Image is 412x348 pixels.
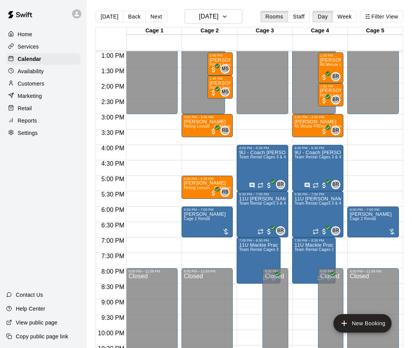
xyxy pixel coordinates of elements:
span: All customers have paid [270,274,277,282]
a: Availability [6,66,81,77]
div: Billy Jack Ryan [331,72,340,81]
p: Help Center [16,305,45,313]
span: Team Rental Cages 3 & 4 [294,247,341,252]
div: 8:00 PM – 11:59 PM [350,269,397,273]
div: 2:00 PM – 2:45 PM: Lucas Webster [318,83,344,106]
span: Recurring event [313,182,319,188]
div: Settings [6,127,81,139]
button: Week [333,11,357,22]
span: 5:00 PM [99,176,126,182]
span: All customers have paid [265,228,273,235]
span: BR [333,181,339,188]
span: 3:30 PM [99,129,126,136]
button: Back [123,11,146,22]
div: 4:00 PM – 5:30 PM: 9U - Coach Ryan Practice [237,145,288,191]
span: MS [222,65,229,73]
div: 5:30 PM – 7:00 PM: 11U Billy jack Practice [237,191,288,237]
div: 3:00 PM – 3:45 PM: Jaydon Gershman [292,114,344,137]
span: BR [333,227,339,235]
button: [DATE] [185,9,242,24]
span: 7:00 PM [99,237,126,244]
span: Billy Jack Ryan [334,95,340,104]
h6: [DATE] [199,11,219,22]
span: BR [277,227,284,235]
p: Home [18,30,32,38]
div: 5:30 PM – 7:00 PM [239,192,286,196]
span: Team Rental Cages 3 & 4 [239,201,286,205]
span: Billy Jack Ryan [334,180,340,189]
p: Customers [18,80,44,87]
span: BR [333,96,339,104]
p: Availability [18,67,44,75]
div: Retail [6,103,81,114]
div: 1:00 PM – 1:45 PM [210,54,231,57]
div: Cage 5 [348,27,403,35]
button: Filter View [360,11,403,22]
p: Reports [18,117,37,124]
span: MS [222,88,229,96]
div: Billy Jack Ryan [331,126,340,135]
span: All customers have paid [320,228,328,235]
button: [DATE] [96,11,123,22]
span: Billy Jack Ryan [334,126,340,135]
div: 8:00 PM – 11:59 PM [128,269,175,273]
div: 8:00 PM – 11:59 PM [320,269,341,273]
span: 9:30 PM [99,314,126,321]
div: Rafael Betances [220,188,230,197]
div: Billy Jack Ryan [276,180,285,189]
span: Hitting Lesson - 45 Minutes [210,86,260,90]
div: 3:00 PM – 3:45 PM: Graham McGuire [182,114,233,137]
span: Mackie Skall [224,64,230,74]
svg: Has notes [304,182,310,188]
span: 8:00 PM [99,268,126,275]
span: All customers have paid [210,66,217,74]
span: Team Rental Cages 3 & 4 [294,201,341,205]
div: 5:30 PM – 7:00 PM [294,192,341,196]
span: 9:00 PM [99,299,126,306]
div: 1:00 PM – 2:00 PM [320,54,341,57]
div: 5:00 PM – 5:45 PM [184,177,231,181]
div: 3:00 PM – 3:45 PM [184,115,231,119]
div: 1:45 PM – 2:30 PM [210,77,231,81]
div: 1:45 PM – 2:30 PM: Liam Kiehn [207,76,233,99]
div: 1:00 PM – 2:00 PM: Jackson Daglow [318,52,344,83]
div: Mackie Skall [220,87,230,97]
div: 2:00 PM – 2:45 PM [320,84,341,88]
button: Next [145,11,167,22]
div: 3:00 PM – 3:45 PM [294,115,341,119]
span: Team Rental Cages 3 & 4 [239,155,286,159]
p: Settings [18,129,38,137]
button: Day [313,11,333,22]
div: 7:00 PM – 8:30 PM: 11U Mackie Practice [237,237,280,284]
button: add [333,314,392,333]
span: Recurring event [313,229,319,235]
span: 4:30 PM [99,160,126,167]
span: All customers have paid [320,97,328,104]
a: Reports [6,115,81,126]
div: Customers [6,78,81,89]
span: Billy Jack Ryan [334,72,340,81]
span: BR [333,73,339,81]
div: 6:00 PM – 7:00 PM: Jim Sammons [182,207,233,237]
span: Billy Jack Ryan [279,226,285,235]
div: Cage 3 [237,27,293,35]
span: 7:30 PM [99,253,126,259]
span: All customers have paid [265,182,273,189]
a: Home [6,29,81,40]
span: Rafael Betances [224,188,230,197]
div: 4:00 PM – 5:30 PM [294,146,341,150]
p: Contact Us [16,291,43,299]
a: Marketing [6,90,81,102]
div: Billy Jack Ryan [331,95,340,104]
div: 5:30 PM – 7:00 PM: 11U Billy jack Practice [292,191,344,237]
span: 10:00 PM [96,330,126,336]
div: Calendar [6,53,81,65]
div: 4:00 PM – 5:30 PM [239,146,286,150]
p: Marketing [18,92,42,100]
span: 5:30 PM [99,191,126,198]
span: Mackie Skall [224,87,230,97]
